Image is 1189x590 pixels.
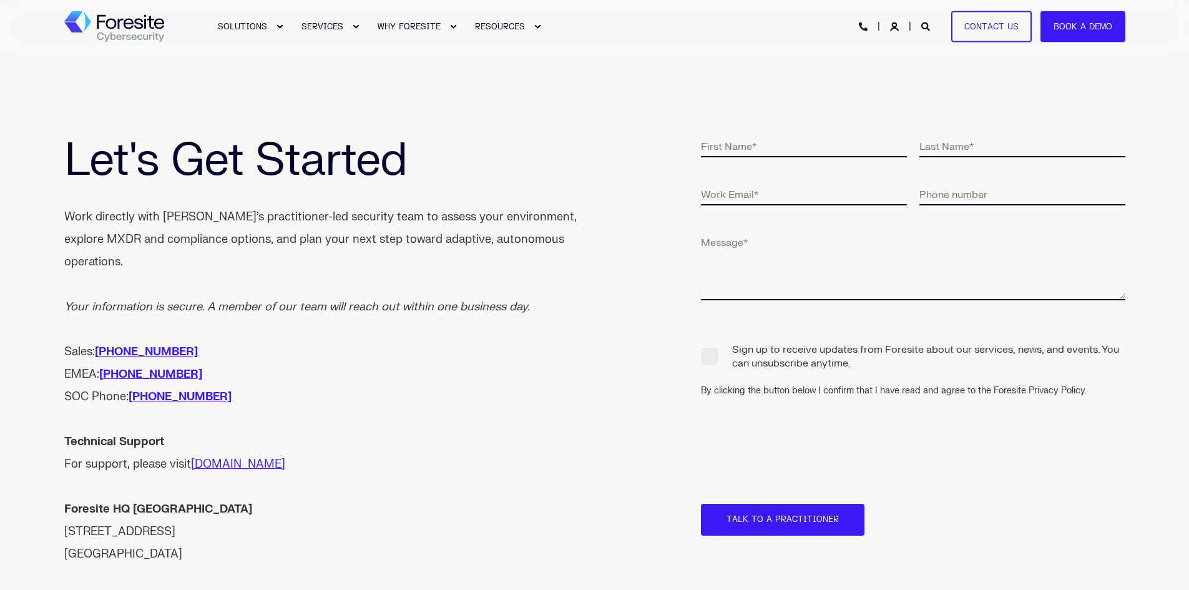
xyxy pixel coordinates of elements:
[701,342,1125,371] span: Sign up to receive updates from Foresite about our services, news, and events. You can unsubscrib...
[64,300,530,314] em: Your information is secure. A member of our team will reach out within one business day.
[64,502,252,516] strong: Foresite HQ [GEOGRAPHIC_DATA]
[378,21,441,31] span: WHY FORESITE
[921,21,932,31] a: Open Search
[99,367,202,381] a: [PHONE_NUMBER]
[919,182,1125,205] input: Phone number
[890,21,901,31] a: Login
[218,21,267,31] span: SOLUTIONS
[64,11,164,42] img: Foresite logo, a hexagon shape of blues with a directional arrow to the right hand side, and the ...
[276,23,283,31] div: Expand SOLUTIONS
[352,23,360,31] div: Expand SERVICES
[534,23,541,31] div: Expand RESOURCES
[919,134,1125,157] input: Last Name*
[64,498,595,566] div: [STREET_ADDRESS] [GEOGRAPHIC_DATA]
[1040,11,1125,42] a: Book a Demo
[701,182,907,205] input: Work Email*
[64,431,595,476] div: For support, please visit
[475,21,525,31] span: RESOURCES
[95,345,198,359] a: [PHONE_NUMBER]
[64,435,164,449] strong: Technical Support
[64,134,595,187] h1: Let's Get Started
[449,23,457,31] div: Expand WHY FORESITE
[951,11,1032,42] a: Contact Us
[191,457,285,471] a: [DOMAIN_NAME]
[701,429,861,466] iframe: reCAPTCHA
[64,206,595,273] div: Work directly with [PERSON_NAME]’s practitioner-led security team to assess your environment, exp...
[701,384,1138,398] div: By clicking the button below I confirm that I have read and agree to the Foresite Privacy Policy.
[701,134,907,157] input: First Name*
[64,11,164,42] a: Back to Home
[701,504,864,536] input: Talk to a Practitioner
[129,390,232,404] a: [PHONE_NUMBER]
[64,341,595,408] div: Sales: EMEA: SOC Phone:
